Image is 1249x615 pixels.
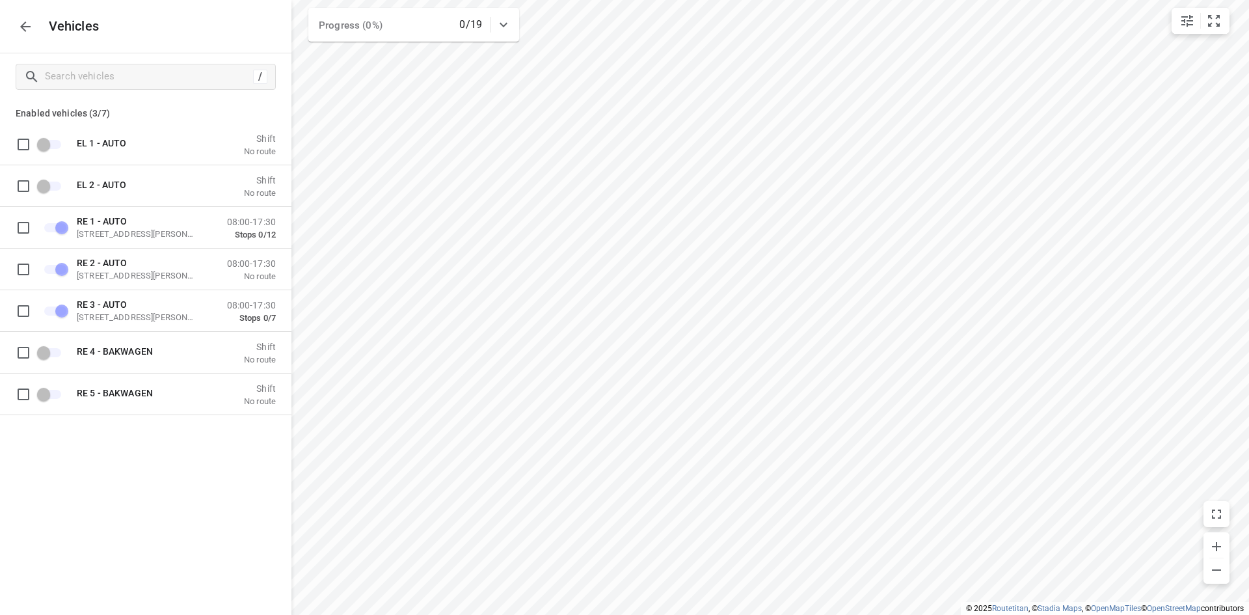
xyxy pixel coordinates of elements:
[36,215,69,239] span: Cannot edit in view mode
[10,381,36,407] div: Cannot edit in view mode
[77,346,153,356] span: RE 4 - BAKWAGEN
[992,604,1028,613] a: Routetitan
[77,312,207,322] p: [STREET_ADDRESS][PERSON_NAME]
[227,258,276,268] p: 08:00-17:30
[77,257,127,267] span: RE 2 - AUTO
[1038,604,1082,613] a: Stadia Maps
[36,298,69,323] span: Cannot edit in view mode
[10,172,36,198] div: Cannot edit in view mode
[36,256,69,281] span: Cannot edit in view mode
[10,131,36,157] div: Cannot edit in view mode
[244,174,276,185] p: Shift
[966,604,1244,613] li: © 2025 , © , © © contributors
[227,216,276,226] p: 08:00-17:30
[244,354,276,364] p: No route
[244,341,276,351] p: Shift
[227,312,276,323] p: Stops 0/7
[10,214,36,240] div: Cannot edit in view mode
[36,131,69,156] span: Cannot edit in view mode
[45,66,253,87] input: Search vehicles
[77,137,126,148] span: EL 1 - AUTO
[244,187,276,198] p: No route
[36,381,69,406] span: Cannot edit in view mode
[1172,8,1229,34] div: small contained button group
[38,19,100,34] p: Vehicles
[36,173,69,198] span: Cannot edit in view mode
[1091,604,1141,613] a: OpenMapTiles
[244,383,276,393] p: Shift
[308,8,519,42] div: Progress (0%)0/19
[227,271,276,281] p: No route
[253,70,267,84] div: /
[36,340,69,364] span: Cannot edit in view mode
[77,228,207,239] p: [STREET_ADDRESS][PERSON_NAME]
[10,339,36,365] div: Cannot edit in view mode
[244,133,276,143] p: Shift
[227,299,276,310] p: 08:00-17:30
[10,297,36,323] div: Cannot edit in view mode
[77,215,127,226] span: RE 1 - AUTO
[1201,8,1227,34] button: Fit zoom
[227,229,276,239] p: Stops 0/12
[319,20,383,31] span: Progress (0%)
[10,256,36,282] div: Cannot edit in view mode
[459,17,482,33] p: 0/19
[77,270,207,280] p: [STREET_ADDRESS][PERSON_NAME]
[244,396,276,406] p: No route
[77,387,153,398] span: RE 5 - BAKWAGEN
[244,146,276,156] p: No route
[77,299,127,309] span: RE 3 - AUTO
[77,179,126,189] span: EL 2 - AUTO
[1147,604,1201,613] a: OpenStreetMap
[1174,8,1200,34] button: Map settings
